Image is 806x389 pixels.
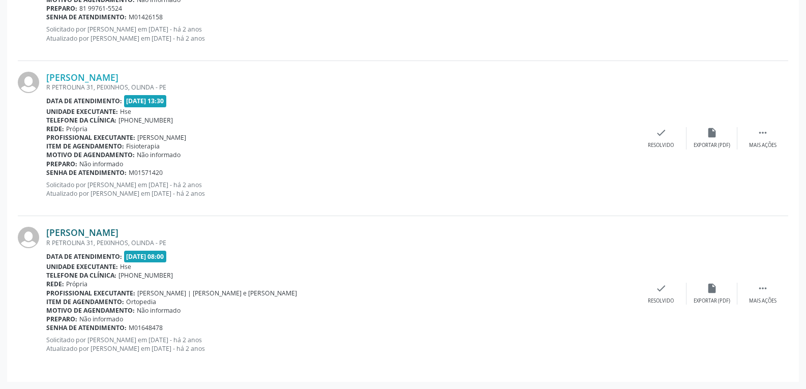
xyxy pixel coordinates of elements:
div: Resolvido [648,297,674,305]
span: Não informado [79,315,123,323]
b: Senha de atendimento: [46,323,127,332]
a: [PERSON_NAME] [46,72,118,83]
a: [PERSON_NAME] [46,227,118,238]
i: insert_drive_file [706,283,718,294]
b: Rede: [46,280,64,288]
span: 81 99761-5524 [79,4,122,13]
span: Não informado [137,151,181,159]
span: M01571420 [129,168,163,177]
i:  [757,283,768,294]
b: Preparo: [46,315,77,323]
span: Não informado [79,160,123,168]
b: Telefone da clínica: [46,271,116,280]
span: Hse [120,262,131,271]
span: Não informado [137,306,181,315]
b: Profissional executante: [46,133,135,142]
p: Solicitado por [PERSON_NAME] em [DATE] - há 2 anos Atualizado por [PERSON_NAME] em [DATE] - há 2 ... [46,25,636,42]
b: Telefone da clínica: [46,116,116,125]
span: M01426158 [129,13,163,21]
div: Mais ações [749,297,777,305]
span: [PHONE_NUMBER] [118,116,173,125]
div: Exportar (PDF) [694,142,730,149]
span: [PHONE_NUMBER] [118,271,173,280]
b: Senha de atendimento: [46,13,127,21]
span: Própria [66,280,87,288]
b: Preparo: [46,4,77,13]
span: Ortopedia [126,297,156,306]
b: Rede: [46,125,64,133]
b: Profissional executante: [46,289,135,297]
span: [DATE] 08:00 [124,251,167,262]
b: Unidade executante: [46,262,118,271]
b: Motivo de agendamento: [46,151,135,159]
b: Motivo de agendamento: [46,306,135,315]
div: R PETROLINA 31, PEIXINHOS, OLINDA - PE [46,83,636,92]
i: check [655,127,667,138]
span: [PERSON_NAME] | [PERSON_NAME] e [PERSON_NAME] [137,289,297,297]
span: Própria [66,125,87,133]
span: M01648478 [129,323,163,332]
i:  [757,127,768,138]
b: Data de atendimento: [46,97,122,105]
span: [PERSON_NAME] [137,133,186,142]
i: check [655,283,667,294]
div: Resolvido [648,142,674,149]
span: Hse [120,107,131,116]
p: Solicitado por [PERSON_NAME] em [DATE] - há 2 anos Atualizado por [PERSON_NAME] em [DATE] - há 2 ... [46,336,636,353]
img: img [18,72,39,93]
div: R PETROLINA 31, PEIXINHOS, OLINDA - PE [46,238,636,247]
i: insert_drive_file [706,127,718,138]
div: Exportar (PDF) [694,297,730,305]
img: img [18,227,39,248]
div: Mais ações [749,142,777,149]
b: Data de atendimento: [46,252,122,261]
span: [DATE] 13:30 [124,95,167,107]
p: Solicitado por [PERSON_NAME] em [DATE] - há 2 anos Atualizado por [PERSON_NAME] em [DATE] - há 2 ... [46,181,636,198]
span: Fisioterapia [126,142,160,151]
b: Preparo: [46,160,77,168]
b: Unidade executante: [46,107,118,116]
b: Item de agendamento: [46,297,124,306]
b: Senha de atendimento: [46,168,127,177]
b: Item de agendamento: [46,142,124,151]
